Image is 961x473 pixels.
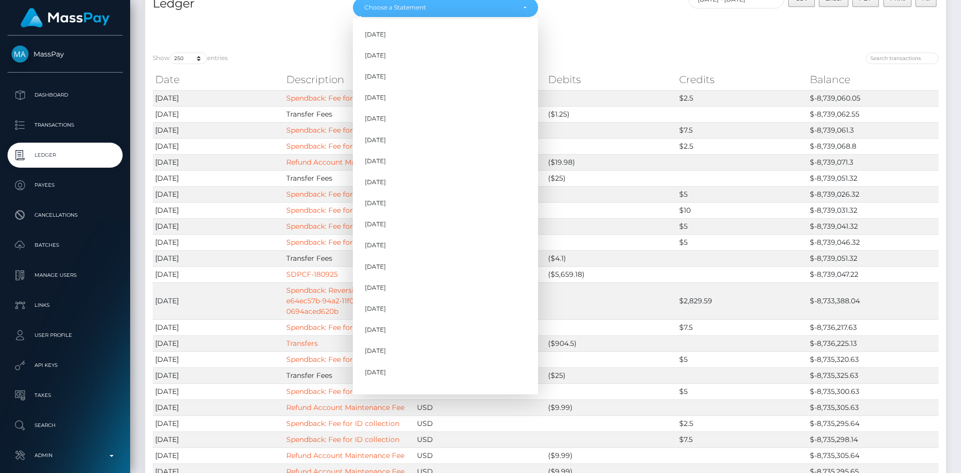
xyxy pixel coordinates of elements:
[21,8,110,28] img: MassPay Logo
[153,122,284,138] td: [DATE]
[807,70,938,90] th: Balance
[170,53,207,64] select: Showentries
[365,136,386,145] span: [DATE]
[153,383,284,399] td: [DATE]
[414,431,546,447] td: USD
[153,351,284,367] td: [DATE]
[284,367,415,383] td: Transfer Fees
[807,186,938,202] td: $-8,739,026.32
[12,328,119,343] p: User Profile
[286,286,382,316] a: Spendback: Reversing Load e64ec57b-94a2-11f0-bd85-0694aced620b
[414,447,546,463] td: USD
[153,154,284,170] td: [DATE]
[12,418,119,433] p: Search
[12,148,119,163] p: Ledger
[8,233,123,258] a: Batches
[807,250,938,266] td: $-8,739,051.32
[866,53,938,64] input: Search transactions
[286,435,399,444] a: Spendback: Fee for ID collection
[365,51,386,60] span: [DATE]
[365,241,386,250] span: [DATE]
[414,399,546,415] td: USD
[153,319,284,335] td: [DATE]
[365,178,386,187] span: [DATE]
[8,383,123,408] a: Taxes
[8,443,123,468] a: Admin
[286,323,399,332] a: Spendback: Fee for ID collection
[8,143,123,168] a: Ledger
[365,30,386,39] span: [DATE]
[8,323,123,348] a: User Profile
[546,335,677,351] td: ($904.5)
[365,93,386,102] span: [DATE]
[8,83,123,108] a: Dashboard
[807,367,938,383] td: $-8,735,325.63
[364,4,515,12] div: Choose a Statement
[12,46,29,63] img: MassPay
[153,282,284,319] td: [DATE]
[12,298,119,313] p: Links
[284,250,415,266] td: Transfer Fees
[286,403,404,412] a: Refund Account Maintenance Fee
[12,358,119,373] p: API Keys
[677,234,808,250] td: $5
[12,388,119,403] p: Taxes
[807,415,938,431] td: $-8,735,295.64
[286,126,399,135] a: Spendback: Fee for ID collection
[12,448,119,463] p: Admin
[153,250,284,266] td: [DATE]
[807,154,938,170] td: $-8,739,071.3
[153,186,284,202] td: [DATE]
[153,431,284,447] td: [DATE]
[677,319,808,335] td: $7.5
[284,170,415,186] td: Transfer Fees
[8,293,123,318] a: Links
[153,106,284,122] td: [DATE]
[807,447,938,463] td: $-8,735,305.64
[807,138,938,154] td: $-8,739,068.8
[153,218,284,234] td: [DATE]
[365,389,386,398] span: [DATE]
[12,178,119,193] p: Payees
[807,266,938,282] td: $-8,739,047.22
[677,90,808,106] td: $2.5
[365,115,386,124] span: [DATE]
[677,282,808,319] td: $2,829.59
[286,94,399,103] a: Spendback: Fee for ID collection
[807,122,938,138] td: $-8,739,061.3
[286,451,404,460] a: Refund Account Maintenance Fee
[546,447,677,463] td: ($9.99)
[807,282,938,319] td: $-8,733,388.04
[365,283,386,292] span: [DATE]
[807,319,938,335] td: $-8,736,217.63
[677,351,808,367] td: $5
[365,325,386,334] span: [DATE]
[286,222,399,231] a: Spendback: Fee for ID collection
[286,158,404,167] a: Refund Account Maintenance Fee
[677,415,808,431] td: $2.5
[286,387,399,396] a: Spendback: Fee for ID collection
[677,202,808,218] td: $10
[286,142,399,151] a: Spendback: Fee for ID collection
[12,118,119,133] p: Transactions
[807,399,938,415] td: $-8,735,305.63
[153,170,284,186] td: [DATE]
[546,70,677,90] th: Debits
[12,238,119,253] p: Batches
[153,266,284,282] td: [DATE]
[414,415,546,431] td: USD
[153,399,284,415] td: [DATE]
[807,335,938,351] td: $-8,736,225.13
[153,335,284,351] td: [DATE]
[546,106,677,122] td: ($1.25)
[677,218,808,234] td: $5
[807,90,938,106] td: $-8,739,060.05
[153,234,284,250] td: [DATE]
[286,355,399,364] a: Spendback: Fee for ID collection
[677,431,808,447] td: $7.5
[365,72,386,81] span: [DATE]
[807,170,938,186] td: $-8,739,051.32
[365,262,386,271] span: [DATE]
[365,220,386,229] span: [DATE]
[286,190,399,199] a: Spendback: Fee for ID collection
